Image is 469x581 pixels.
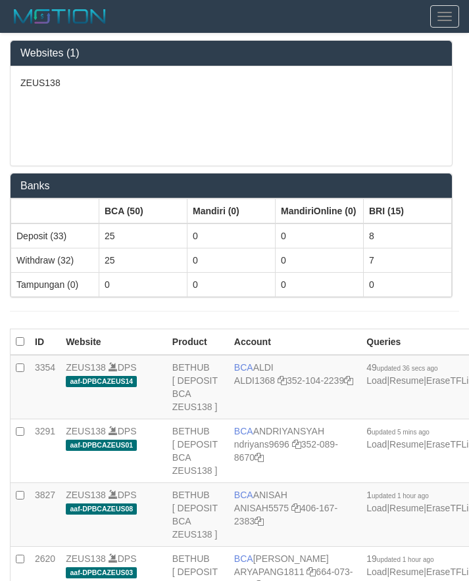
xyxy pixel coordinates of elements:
th: Group: activate to sort column ascending [99,199,187,224]
a: ARYAPANG1811 [234,567,305,577]
a: Resume [389,567,424,577]
span: updated 36 secs ago [377,365,438,372]
td: DPS [61,483,167,547]
td: BETHUB [ DEPOSIT BCA ZEUS138 ] [167,355,229,419]
span: aaf-DPBCAZEUS14 [66,376,137,387]
a: Load [366,567,387,577]
a: Copy ARYAPANG1811 to clipboard [307,567,316,577]
a: ANISAH5575 [234,503,289,513]
a: ZEUS138 [66,426,106,436]
a: Copy 4061672383 to clipboard [255,516,264,526]
td: ANDRIYANSYAH 352-089-8670 [229,419,361,483]
td: ALDI 352-104-2239 [229,355,361,419]
th: ID [30,329,61,356]
td: 0 [276,248,364,273]
a: Copy ANISAH5575 to clipboard [291,503,301,513]
td: 3827 [30,483,61,547]
td: 7 [364,248,452,273]
td: 0 [187,223,276,248]
td: 3354 [30,355,61,419]
th: Group: activate to sort column ascending [11,199,99,224]
a: ZEUS138 [66,362,106,373]
td: 0 [187,273,276,297]
a: Resume [389,439,424,450]
span: BCA [234,362,253,373]
td: 3291 [30,419,61,483]
td: 0 [276,273,364,297]
span: 1 [366,490,429,500]
span: updated 5 mins ago [372,429,430,436]
img: MOTION_logo.png [10,7,110,26]
td: DPS [61,355,167,419]
th: Group: activate to sort column ascending [187,199,276,224]
span: aaf-DPBCAZEUS08 [66,503,137,515]
td: Withdraw (32) [11,248,99,273]
span: 19 [366,553,433,564]
span: BCA [234,490,253,500]
td: DPS [61,419,167,483]
td: BETHUB [ DEPOSIT BCA ZEUS138 ] [167,419,229,483]
a: ALDI1368 [234,375,275,386]
th: Product [167,329,229,356]
a: Copy 3521042239 to clipboard [344,375,353,386]
a: Copy ALDI1368 to clipboard [278,375,287,386]
td: 0 [187,248,276,273]
a: ZEUS138 [66,553,106,564]
th: Account [229,329,361,356]
a: ndriyans9696 [234,439,289,450]
th: Group: activate to sort column ascending [364,199,452,224]
span: updated 1 hour ago [372,492,429,500]
span: 6 [366,426,430,436]
a: Resume [389,503,424,513]
td: BETHUB [ DEPOSIT BCA ZEUS138 ] [167,483,229,547]
td: Tampungan (0) [11,273,99,297]
th: Group: activate to sort column ascending [276,199,364,224]
span: updated 1 hour ago [377,556,434,563]
a: ZEUS138 [66,490,106,500]
span: BCA [234,553,253,564]
p: ZEUS138 [20,76,442,89]
a: Resume [389,375,424,386]
td: Deposit (33) [11,223,99,248]
a: Load [366,375,387,386]
td: 25 [99,248,187,273]
a: Copy 3520898670 to clipboard [255,452,264,463]
a: Load [366,439,387,450]
td: 8 [364,223,452,248]
th: Website [61,329,167,356]
span: aaf-DPBCAZEUS01 [66,440,137,451]
h3: Banks [20,180,442,192]
span: aaf-DPBCAZEUS03 [66,567,137,578]
span: 49 [366,362,437,373]
a: Copy ndriyans9696 to clipboard [292,439,301,450]
td: 0 [276,223,364,248]
td: 0 [99,273,187,297]
span: BCA [234,426,253,436]
a: Load [366,503,387,513]
td: 25 [99,223,187,248]
td: ANISAH 406-167-2383 [229,483,361,547]
td: 0 [364,273,452,297]
h3: Websites (1) [20,47,442,59]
